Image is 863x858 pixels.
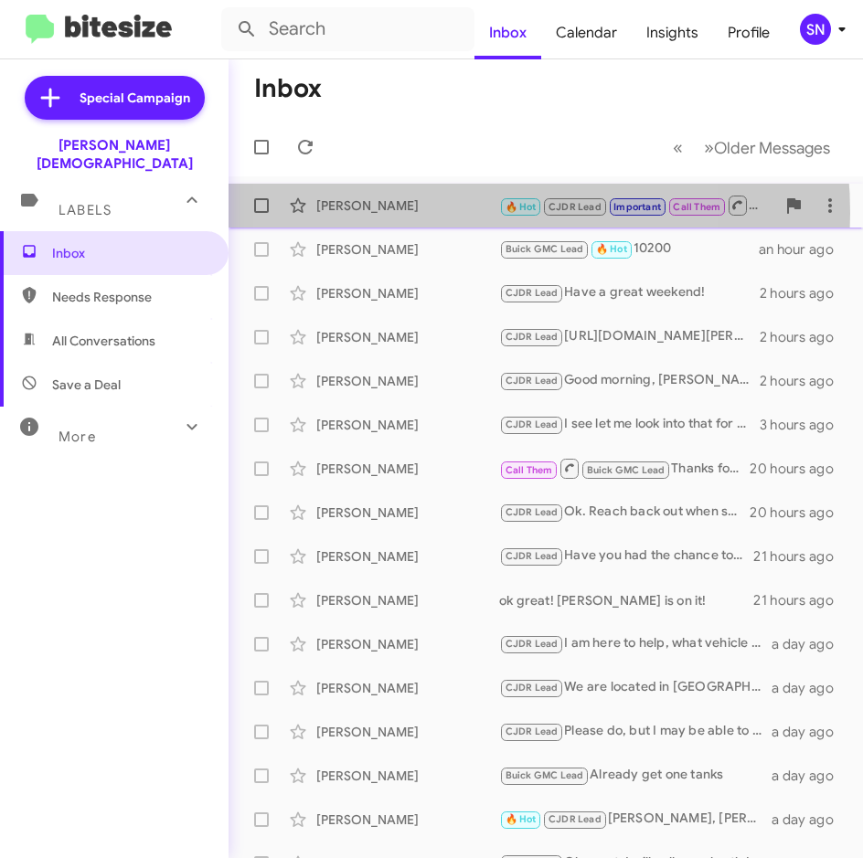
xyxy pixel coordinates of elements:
[760,284,848,302] div: 2 hours ago
[80,89,190,107] span: Special Campaign
[760,328,848,346] div: 2 hours ago
[753,591,848,609] div: 21 hours ago
[316,460,499,478] div: [PERSON_NAME]
[506,726,559,737] span: CJDR Lead
[316,328,499,346] div: [PERSON_NAME]
[506,464,553,476] span: Call Them
[632,6,713,59] a: Insights
[506,506,559,518] span: CJDR Lead
[499,502,750,523] div: Ok. Reach back out when some are available. Thank you
[499,238,759,260] div: 10200
[316,767,499,785] div: [PERSON_NAME]
[499,633,772,654] div: I am here to help, what vehicle are you interested in?
[499,326,760,347] div: [URL][DOMAIN_NAME][PERSON_NAME][US_VEHICLE_IDENTIFICATION_NUMBER]
[772,767,848,785] div: a day ago
[59,202,112,218] span: Labels
[316,679,499,697] div: [PERSON_NAME]
[673,136,683,159] span: «
[506,331,559,343] span: CJDR Lead
[713,6,784,59] a: Profile
[499,546,753,567] div: Have you had the chance to sit in a [GEOGRAPHIC_DATA] and drive one? I definitely think this vehi...
[316,416,499,434] div: [PERSON_NAME]
[499,414,760,435] div: I see let me look into that for you.
[499,457,750,480] div: Thanks for the call. [PERSON_NAME] is our expert on EV vehicles. His contact number is [PHONE_NUM...
[499,677,772,698] div: We are located in [GEOGRAPHIC_DATA][US_STATE].
[663,129,841,166] nav: Page navigation example
[750,503,848,522] div: 20 hours ago
[714,138,830,158] span: Older Messages
[750,460,848,478] div: 20 hours ago
[499,282,760,303] div: Have a great weekend!
[772,723,848,741] div: a day ago
[506,201,537,213] span: 🔥 Hot
[693,129,841,166] button: Next
[673,201,720,213] span: Call Them
[25,76,205,120] a: Special Campaign
[549,201,602,213] span: CJDR Lead
[760,372,848,390] div: 2 hours ago
[784,14,843,45] button: SN
[549,813,602,825] span: CJDR Lead
[316,810,499,829] div: [PERSON_NAME]
[506,418,559,430] span: CJDR Lead
[506,638,559,650] span: CJDR Lead
[316,240,499,259] div: [PERSON_NAME]
[587,464,666,476] span: Buick GMC Lead
[52,288,208,306] span: Needs Response
[316,635,499,653] div: [PERSON_NAME]
[499,765,772,786] div: Already get one tanks
[52,332,155,350] span: All Conversations
[254,74,322,103] h1: Inbox
[316,284,499,302] div: [PERSON_NAME]
[316,547,499,566] div: [PERSON_NAME]
[221,7,474,51] input: Search
[59,429,96,445] span: More
[474,6,541,59] a: Inbox
[800,14,831,45] div: SN
[541,6,632,59] a: Calendar
[704,136,714,159] span: »
[772,679,848,697] div: a day ago
[613,201,661,213] span: Important
[760,416,848,434] div: 3 hours ago
[662,129,694,166] button: Previous
[506,375,559,387] span: CJDR Lead
[52,244,208,262] span: Inbox
[596,243,627,255] span: 🔥 Hot
[506,769,584,781] span: Buick GMC Lead
[753,547,848,566] div: 21 hours ago
[499,809,772,830] div: [PERSON_NAME], [PERSON_NAME] here the manager at [PERSON_NAME]. I would like to call you and disc...
[772,810,848,829] div: a day ago
[499,591,753,609] div: ok great! [PERSON_NAME] is on it!
[316,196,499,215] div: [PERSON_NAME]
[52,376,121,394] span: Save a Deal
[506,682,559,694] span: CJDR Lead
[759,240,848,259] div: an hour ago
[506,243,584,255] span: Buick GMC Lead
[499,721,772,742] div: Please do, but I may be able to be of service to you. Why is it a bad time?
[316,372,499,390] div: [PERSON_NAME]
[506,813,537,825] span: 🔥 Hot
[316,503,499,522] div: [PERSON_NAME]
[316,723,499,741] div: [PERSON_NAME]
[506,287,559,299] span: CJDR Lead
[506,550,559,562] span: CJDR Lead
[772,635,848,653] div: a day ago
[316,591,499,609] div: [PERSON_NAME]
[499,370,760,391] div: Good morning, [PERSON_NAME], are you still in the market for a Tacoma?
[499,194,775,217] div: He tried to call me about a grey rebel that wasn't on the radar at all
